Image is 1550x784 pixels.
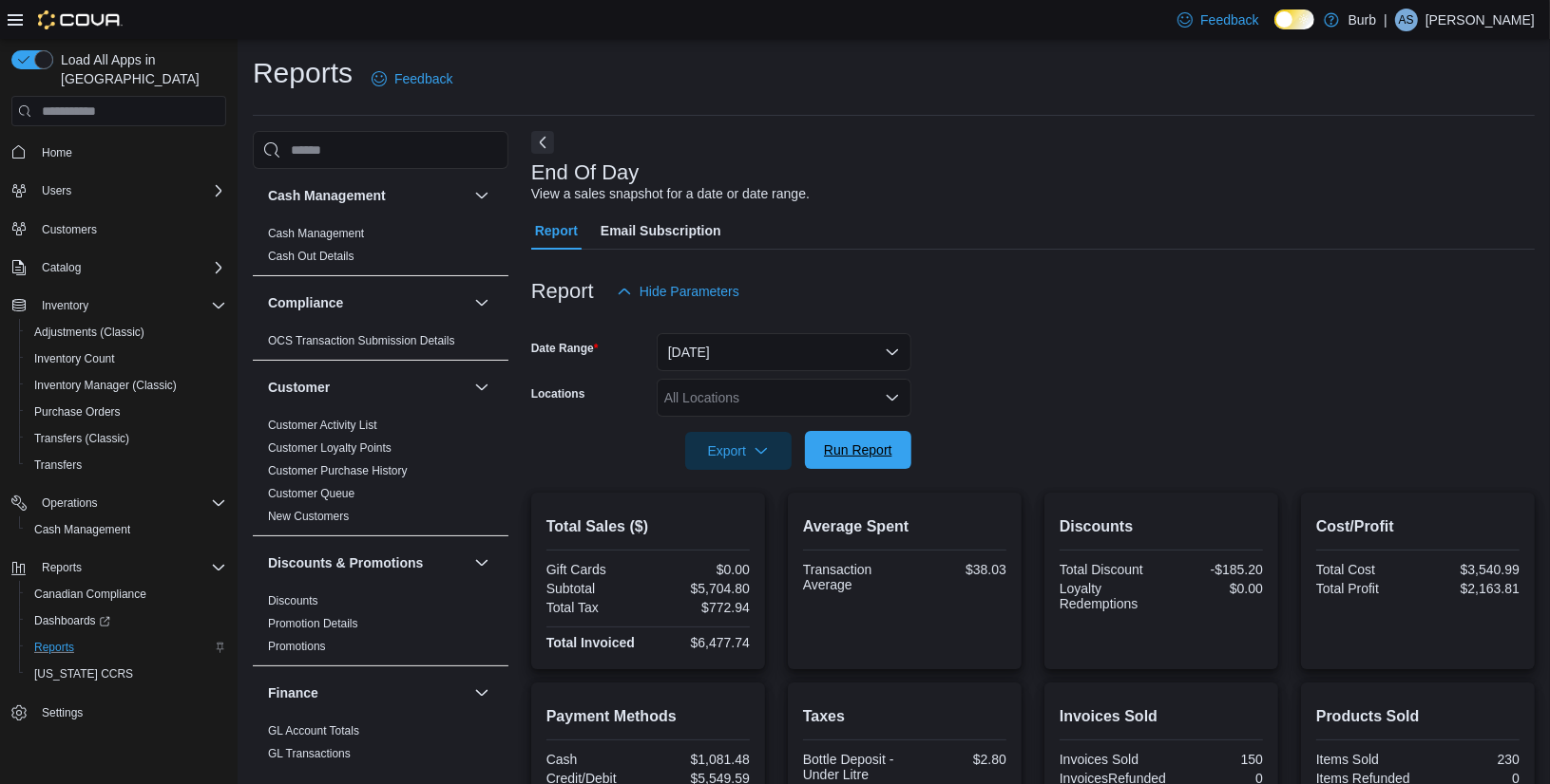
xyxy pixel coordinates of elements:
button: [DATE] [657,333,911,371]
a: OCS Transaction Submission Details [268,334,455,347]
a: Promotion Details [268,617,358,630]
div: $772.94 [652,600,750,615]
h1: Reports [253,54,353,92]
div: Compliance [253,329,508,360]
span: Purchase Orders [27,401,226,423]
a: Transfers (Classic) [27,427,137,450]
a: [US_STATE] CCRS [27,663,141,685]
h3: Finance [268,683,318,702]
button: Open list of options [885,390,900,405]
a: Purchase Orders [27,401,128,423]
a: Customer Loyalty Points [268,441,392,455]
span: Inventory Count [27,347,226,370]
a: Feedback [1170,1,1266,39]
span: Transfers [34,457,82,473]
button: [US_STATE] CCRS [19,661,234,687]
div: Total Tax [546,600,644,615]
label: Locations [531,386,585,401]
button: Customer [268,378,467,397]
p: Burb [1349,9,1377,31]
div: 230 [1422,752,1520,767]
button: Catalog [4,254,234,281]
div: Alex Specht [1395,9,1418,31]
span: Settings [34,700,226,724]
h2: Total Sales ($) [546,515,750,538]
h3: Discounts & Promotions [268,553,423,572]
span: Adjustments (Classic) [34,325,144,340]
button: Transfers [19,452,234,478]
button: Inventory [34,294,96,317]
button: Customers [4,215,234,243]
div: $0.00 [652,562,750,577]
div: Bottle Deposit - Under Litre [803,752,901,782]
a: Settings [34,701,90,724]
a: Reports [27,636,82,659]
button: Adjustments (Classic) [19,319,234,345]
span: Reports [42,560,82,575]
strong: Total Invoiced [546,635,635,650]
h2: Payment Methods [546,705,750,728]
span: Adjustments (Classic) [27,321,226,344]
div: $1,081.48 [652,752,750,767]
a: Dashboards [27,609,118,632]
div: Transaction Average [803,562,901,592]
span: Transfers [27,454,226,476]
nav: Complex example [11,130,226,775]
span: Dark Mode [1274,29,1275,30]
button: Home [4,138,234,165]
span: Feedback [394,69,452,88]
span: Inventory Manager (Classic) [34,378,177,393]
div: Discounts & Promotions [253,589,508,665]
span: Catalog [42,260,81,275]
button: Discounts & Promotions [268,553,467,572]
a: Cash Out Details [268,250,354,263]
div: Loyalty Redemptions [1060,581,1158,611]
span: GL Transactions [268,746,351,761]
a: Canadian Compliance [27,583,154,606]
a: Customers [34,218,105,241]
button: Hide Parameters [609,272,747,310]
label: Date Range [531,341,599,356]
span: Catalog [34,256,226,279]
span: Load All Apps in [GEOGRAPHIC_DATA] [53,50,226,88]
span: Customer Activity List [268,418,377,433]
a: Cash Management [268,227,364,240]
span: Discounts [268,593,318,608]
span: Reports [34,640,74,655]
a: Customer Purchase History [268,464,408,477]
span: Reports [34,556,226,579]
button: Users [4,177,234,204]
a: Home [34,141,80,164]
button: Compliance [470,291,493,314]
span: Hide Parameters [640,282,739,301]
div: $3,540.99 [1422,562,1520,577]
div: Total Profit [1316,581,1414,596]
button: Inventory Count [19,345,234,372]
div: $2.80 [909,752,1006,767]
span: Report [535,212,578,250]
span: Customer Queue [268,486,354,501]
span: Inventory Manager (Classic) [27,374,226,397]
div: $6,477.74 [652,635,750,650]
span: Promotions [268,639,326,654]
div: Cash [546,752,644,767]
span: Home [34,140,226,163]
span: Users [34,179,226,202]
h3: Cash Management [268,186,386,205]
span: Canadian Compliance [34,587,146,602]
h3: Compliance [268,293,343,312]
span: OCS Transaction Submission Details [268,333,455,348]
a: GL Transactions [268,747,351,760]
span: Transfers (Classic) [27,427,226,450]
span: New Customers [268,509,349,524]
button: Run Report [805,431,911,469]
span: Inventory [42,298,88,313]
div: -$185.20 [1165,562,1263,577]
input: Dark Mode [1274,9,1314,29]
div: Gift Cards [546,562,644,577]
p: | [1384,9,1387,31]
button: Settings [4,699,234,726]
span: Cash Management [268,226,364,241]
span: Inventory Count [34,351,115,366]
span: Users [42,183,71,198]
